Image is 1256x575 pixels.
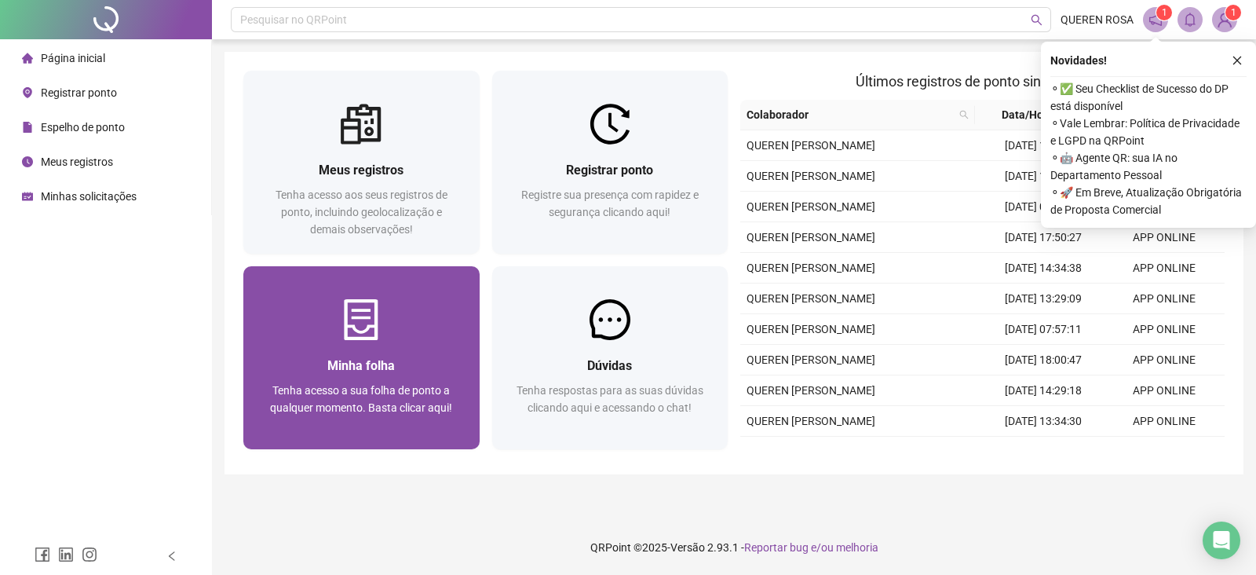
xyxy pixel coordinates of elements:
[983,284,1104,314] td: [DATE] 13:29:09
[1050,52,1107,69] span: Novidades !
[22,156,33,167] span: clock-circle
[492,71,728,254] a: Registrar pontoRegistre sua presença com rapidez e segurança clicando aqui!
[276,189,447,236] span: Tenha acesso aos seus registros de ponto, incluindo geolocalização e demais observações!
[1213,8,1236,31] img: 84001
[517,384,703,414] span: Tenha respostas para as suas dúvidas clicando aqui e acessando o chat!
[747,139,875,152] span: QUEREN [PERSON_NAME]
[1031,14,1042,26] span: search
[1203,522,1240,559] div: Open Intercom Messenger
[1162,7,1167,18] span: 1
[1104,437,1225,467] td: APP ONLINE
[35,547,50,562] span: facebook
[744,541,878,554] span: Reportar bug e/ou melhoria
[747,170,875,182] span: QUEREN [PERSON_NAME]
[1050,80,1247,115] span: ⚬ ✅ Seu Checklist de Sucesso do DP está disponível
[670,541,705,554] span: Versão
[1156,5,1172,20] sup: 1
[1183,13,1197,27] span: bell
[956,103,972,126] span: search
[747,323,875,335] span: QUEREN [PERSON_NAME]
[1104,406,1225,437] td: APP ONLINE
[1104,345,1225,375] td: APP ONLINE
[747,384,875,397] span: QUEREN [PERSON_NAME]
[41,121,125,134] span: Espelho de ponto
[747,292,875,305] span: QUEREN [PERSON_NAME]
[983,406,1104,437] td: [DATE] 13:34:30
[212,520,1256,575] footer: QRPoint © 2025 - 2.93.1 -
[1104,314,1225,345] td: APP ONLINE
[983,375,1104,406] td: [DATE] 14:29:18
[983,161,1104,192] td: [DATE] 13:32:01
[983,437,1104,467] td: [DATE] 08:24:30
[747,200,875,213] span: QUEREN [PERSON_NAME]
[1225,5,1241,20] sup: Atualize o seu contato no menu Meus Dados
[983,222,1104,253] td: [DATE] 17:50:27
[747,415,875,427] span: QUEREN [PERSON_NAME]
[41,86,117,99] span: Registrar ponto
[975,100,1092,130] th: Data/Hora
[319,163,403,178] span: Meus registros
[166,551,177,562] span: left
[747,106,953,123] span: Colaborador
[981,106,1073,123] span: Data/Hora
[58,547,74,562] span: linkedin
[983,345,1104,375] td: [DATE] 18:00:47
[521,189,699,218] span: Registre sua presença com rapidez e segurança clicando aqui!
[492,266,728,449] a: DúvidasTenha respostas para as suas dúvidas clicando aqui e acessando o chat!
[1231,7,1236,18] span: 1
[82,547,97,562] span: instagram
[1050,149,1247,184] span: ⚬ 🤖 Agente QR: sua IA no Departamento Pessoal
[959,110,969,119] span: search
[1232,55,1243,66] span: close
[983,314,1104,345] td: [DATE] 07:57:11
[1104,253,1225,284] td: APP ONLINE
[22,87,33,98] span: environment
[983,192,1104,222] td: [DATE] 08:21:48
[1148,13,1163,27] span: notification
[856,73,1109,90] span: Últimos registros de ponto sincronizados
[747,353,875,366] span: QUEREN [PERSON_NAME]
[41,190,137,203] span: Minhas solicitações
[1050,115,1247,149] span: ⚬ Vale Lembrar: Política de Privacidade e LGPD na QRPoint
[270,384,452,414] span: Tenha acesso a sua folha de ponto a qualquer momento. Basta clicar aqui!
[1104,222,1225,253] td: APP ONLINE
[1050,184,1247,218] span: ⚬ 🚀 Em Breve, Atualização Obrigatória de Proposta Comercial
[1104,284,1225,314] td: APP ONLINE
[1104,375,1225,406] td: APP ONLINE
[1061,11,1134,28] span: QUEREN ROSA
[327,358,395,373] span: Minha folha
[983,130,1104,161] td: [DATE] 14:31:04
[587,358,632,373] span: Dúvidas
[22,53,33,64] span: home
[983,253,1104,284] td: [DATE] 14:34:38
[41,52,105,64] span: Página inicial
[566,163,653,178] span: Registrar ponto
[41,156,113,168] span: Meus registros
[22,122,33,133] span: file
[747,262,875,274] span: QUEREN [PERSON_NAME]
[243,71,480,254] a: Meus registrosTenha acesso aos seus registros de ponto, incluindo geolocalização e demais observa...
[747,231,875,244] span: QUEREN [PERSON_NAME]
[243,266,480,449] a: Minha folhaTenha acesso a sua folha de ponto a qualquer momento. Basta clicar aqui!
[22,191,33,202] span: schedule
